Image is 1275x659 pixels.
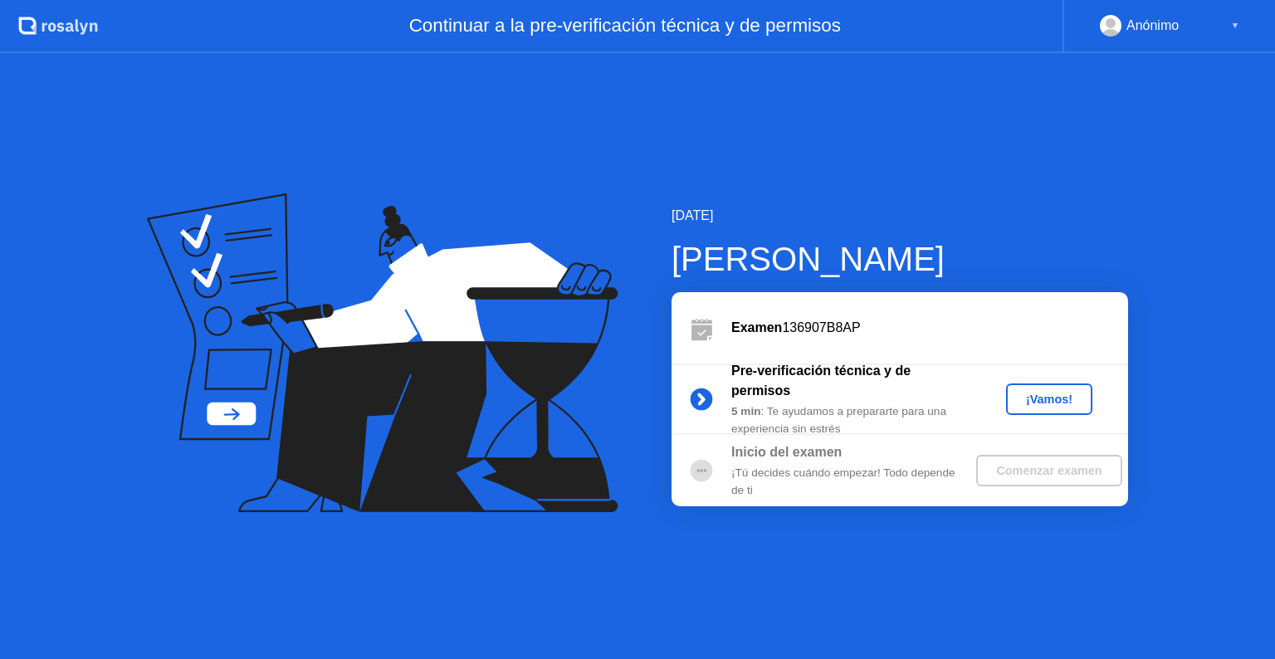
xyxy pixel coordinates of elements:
[976,455,1121,486] button: Comenzar examen
[983,464,1115,477] div: Comenzar examen
[731,445,842,459] b: Inicio del examen
[731,318,1128,338] div: 136907B8AP
[731,320,782,334] b: Examen
[731,403,970,437] div: : Te ayudamos a prepararte para una experiencia sin estrés
[731,465,970,499] div: ¡Tú decides cuándo empezar! Todo depende de ti
[1006,383,1092,415] button: ¡Vamos!
[672,234,1128,284] div: [PERSON_NAME]
[1126,15,1179,37] div: Anónimo
[1231,15,1239,37] div: ▼
[731,364,911,398] b: Pre-verificación técnica y de permisos
[1013,393,1086,406] div: ¡Vamos!
[731,405,761,417] b: 5 min
[672,206,1128,226] div: [DATE]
